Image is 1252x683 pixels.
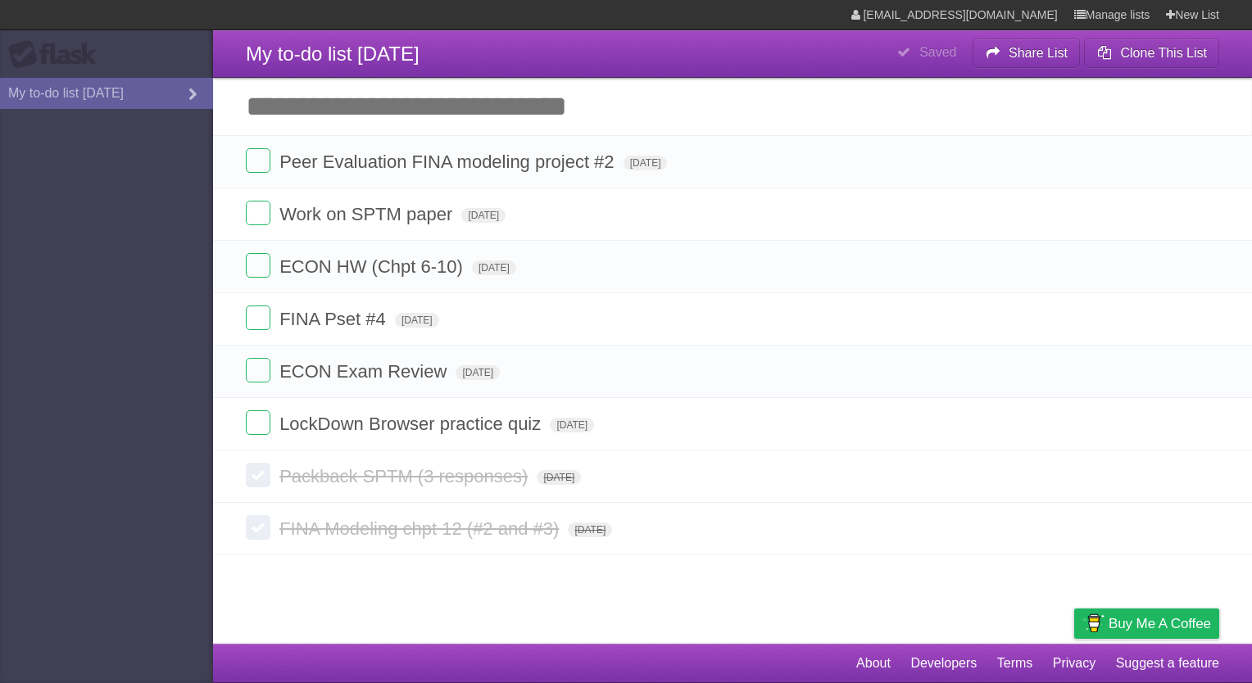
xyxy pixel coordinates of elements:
[246,253,270,278] label: Done
[8,40,107,70] div: Flask
[246,305,270,330] label: Done
[472,260,516,275] span: [DATE]
[246,43,420,65] span: My to-do list [DATE]
[279,518,563,539] span: FINA Modeling chpt 12 (#2 and #3)
[246,201,270,225] label: Done
[279,256,467,277] span: ECON HW (Chpt 6-10)
[910,648,977,679] a: Developers
[246,410,270,435] label: Done
[279,204,456,224] span: Work on SPTM paper
[279,414,545,434] span: LockDown Browser practice quiz
[919,45,956,59] b: Saved
[1074,608,1219,639] a: Buy me a coffee
[279,361,451,382] span: ECON Exam Review
[1082,609,1105,637] img: Buy me a coffee
[1053,648,1095,679] a: Privacy
[246,358,270,382] label: Done
[279,309,390,329] span: FINA Pset #4
[279,152,618,172] span: Peer Evaluation FINA modeling project #2
[624,156,668,170] span: [DATE]
[456,365,500,380] span: [DATE]
[856,648,891,679] a: About
[1120,46,1207,60] b: Clone This List
[1084,38,1219,68] button: Clone This List
[1009,46,1068,60] b: Share List
[279,466,532,486] span: Packback SPTM (3 responses)
[1109,609,1211,638] span: Buy me a coffee
[461,208,506,223] span: [DATE]
[246,463,270,487] label: Done
[973,38,1081,68] button: Share List
[537,470,581,485] span: [DATE]
[568,522,612,537] span: [DATE]
[550,418,594,432] span: [DATE]
[997,648,1033,679] a: Terms
[246,515,270,540] label: Done
[395,313,439,328] span: [DATE]
[246,148,270,173] label: Done
[1116,648,1219,679] a: Suggest a feature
